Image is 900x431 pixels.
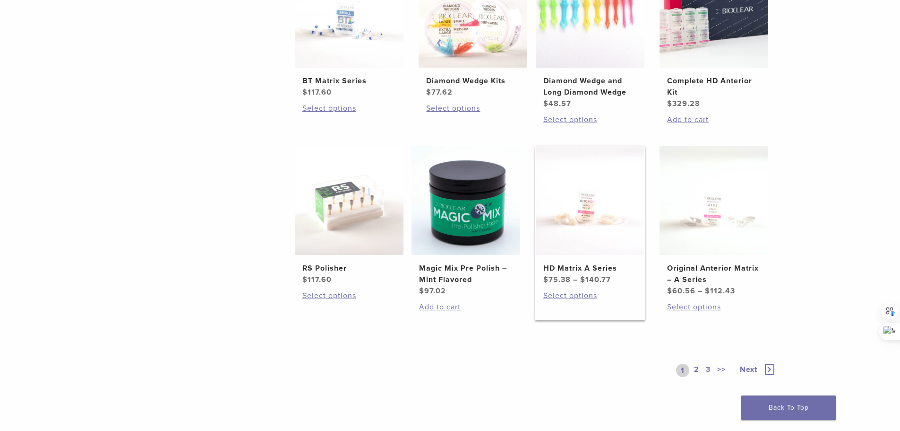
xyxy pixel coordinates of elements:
a: 3 [704,364,712,377]
a: Original Anterior Matrix - A SeriesOriginal Anterior Matrix – A Series [659,146,769,297]
h2: Diamond Wedge Kits [426,75,520,87]
span: – [698,286,703,296]
span: $ [419,286,424,296]
a: Magic Mix Pre Polish - Mint FlavoredMagic Mix Pre Polish – Mint Flavored $97.02 [411,146,521,297]
span: $ [667,286,672,296]
bdi: 140.77 [580,275,611,284]
span: Next [740,365,757,374]
bdi: 97.02 [419,286,446,296]
h2: BT Matrix Series [302,75,396,87]
h2: RS Polisher [302,263,396,274]
h2: Magic Mix Pre Polish – Mint Flavored [419,263,513,285]
a: Add to cart: “Magic Mix Pre Polish - Mint Flavored” [419,301,513,313]
a: 2 [692,364,701,377]
span: $ [543,99,549,108]
span: $ [302,275,308,284]
bdi: 117.60 [302,275,332,284]
a: HD Matrix A SeriesHD Matrix A Series [535,146,645,285]
a: Select options for “Diamond Wedge Kits” [426,103,520,114]
img: Original Anterior Matrix - A Series [660,146,768,255]
a: >> [715,364,728,377]
a: RS PolisherRS Polisher $117.60 [294,146,404,285]
span: $ [667,99,672,108]
span: – [573,275,578,284]
bdi: 60.56 [667,286,695,296]
span: $ [580,275,585,284]
bdi: 112.43 [705,286,735,296]
h2: Diamond Wedge and Long Diamond Wedge [543,75,637,98]
a: 1 [676,364,689,377]
bdi: 329.28 [667,99,700,108]
h2: Original Anterior Matrix – A Series [667,263,761,285]
img: RS Polisher [295,146,403,255]
bdi: 48.57 [543,99,571,108]
a: Back To Top [741,396,836,420]
bdi: 75.38 [543,275,571,284]
h2: Complete HD Anterior Kit [667,75,761,98]
span: $ [302,88,308,97]
bdi: 117.60 [302,88,332,97]
a: Select options for “Diamond Wedge and Long Diamond Wedge” [543,114,637,125]
h2: HD Matrix A Series [543,263,637,274]
img: HD Matrix A Series [536,146,644,255]
a: Select options for “Original Anterior Matrix - A Series” [667,301,761,313]
a: Select options for “BT Matrix Series” [302,103,396,114]
span: $ [705,286,710,296]
a: Add to cart: “Complete HD Anterior Kit” [667,114,761,125]
a: Select options for “HD Matrix A Series” [543,290,637,301]
span: $ [426,88,431,97]
bdi: 77.62 [426,88,453,97]
a: Select options for “RS Polisher” [302,290,396,301]
span: $ [543,275,549,284]
img: Magic Mix Pre Polish - Mint Flavored [411,146,520,255]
